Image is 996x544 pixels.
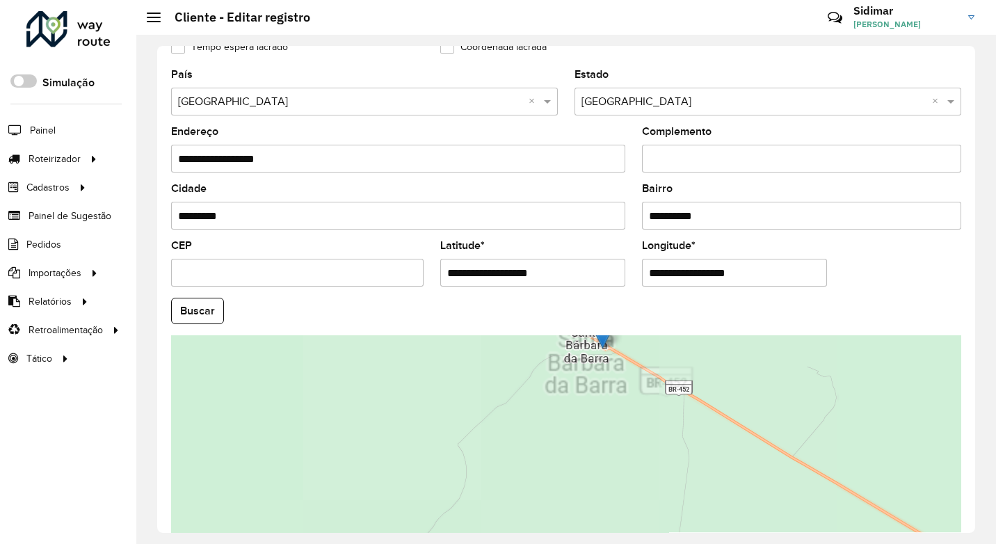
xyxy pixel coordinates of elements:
label: Longitude [642,237,696,254]
label: Estado [575,66,609,83]
label: Complemento [642,123,712,140]
h3: Sidimar [853,4,958,17]
label: Coordenada lacrada [440,40,547,54]
span: Clear all [932,93,944,110]
span: Cadastros [26,180,70,195]
span: Relatórios [29,294,72,309]
span: Clear all [529,93,540,110]
span: Retroalimentação [29,323,103,337]
label: CEP [171,237,192,254]
label: Endereço [171,123,218,140]
h2: Cliente - Editar registro [161,10,310,25]
span: Pedidos [26,237,61,252]
span: Importações [29,266,81,280]
span: Painel [30,123,56,138]
button: Buscar [171,298,224,324]
span: Roteirizador [29,152,81,166]
span: [PERSON_NAME] [853,18,958,31]
label: Tempo espera lacrado [171,40,288,54]
span: Tático [26,351,52,366]
div: Map data © contributors,© 2025 TomTom, Microsoft [669,532,961,544]
span: Painel de Sugestão [29,209,111,223]
label: Cidade [171,180,207,197]
label: Latitude [440,237,485,254]
label: Bairro [642,180,673,197]
label: País [171,66,193,83]
label: Simulação [42,74,95,91]
a: Contato Rápido [820,3,850,33]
